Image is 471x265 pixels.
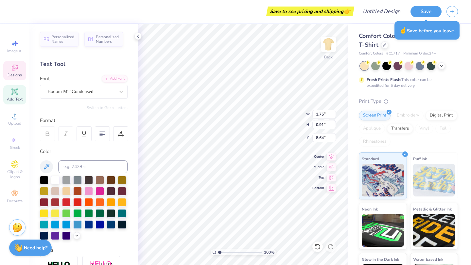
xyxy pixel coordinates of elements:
[392,111,424,120] div: Embroidery
[386,51,400,56] span: # C1717
[358,5,406,18] input: Untitled Design
[359,51,383,56] span: Comfort Colors
[359,124,385,133] div: Applique
[8,121,21,126] span: Upload
[312,154,324,159] span: Center
[343,7,351,15] span: 👉
[367,77,447,88] div: This color can be expedited for 5 day delivery.
[8,72,22,78] span: Designs
[410,6,442,17] button: Save
[362,164,404,196] img: Standard
[362,206,378,212] span: Neon Ink
[312,165,324,169] span: Middle
[413,164,455,196] img: Puff Ink
[426,111,457,120] div: Digital Print
[413,155,427,162] span: Puff Ink
[268,7,353,16] div: Save to see pricing and shipping
[7,97,23,102] span: Add Text
[387,124,413,133] div: Transfers
[359,111,391,120] div: Screen Print
[51,35,75,44] span: Personalized Names
[403,51,436,56] span: Minimum Order: 24 +
[367,77,401,82] strong: Fresh Prints Flash:
[7,48,23,54] span: Image AI
[24,245,47,251] strong: Need help?
[362,256,399,263] span: Glow in the Dark Ink
[324,54,333,60] div: Back
[40,148,128,155] div: Color
[7,198,23,204] span: Decorate
[359,32,456,49] span: Comfort Colors Adult Heavyweight T-Shirt
[40,60,128,69] div: Text Tool
[362,155,379,162] span: Standard
[10,145,20,150] span: Greek
[399,26,407,35] span: ☝️
[96,35,119,44] span: Personalized Numbers
[87,105,128,110] button: Switch to Greek Letters
[3,169,26,179] span: Clipart & logos
[264,249,274,255] span: 100 %
[102,75,128,83] div: Add Font
[58,160,128,173] input: e.g. 7428 c
[435,124,451,133] div: Foil
[394,21,460,40] div: Save before you leave.
[40,246,128,254] div: Styles
[359,98,458,105] div: Print Type
[413,214,455,247] img: Metallic & Glitter Ink
[40,117,128,124] div: Format
[312,175,324,180] span: Top
[362,214,404,247] img: Neon Ink
[322,38,335,51] img: Back
[312,186,324,190] span: Bottom
[415,124,433,133] div: Vinyl
[413,256,443,263] span: Water based Ink
[413,206,452,212] span: Metallic & Glitter Ink
[40,75,50,83] label: Font
[359,137,391,147] div: Rhinestones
